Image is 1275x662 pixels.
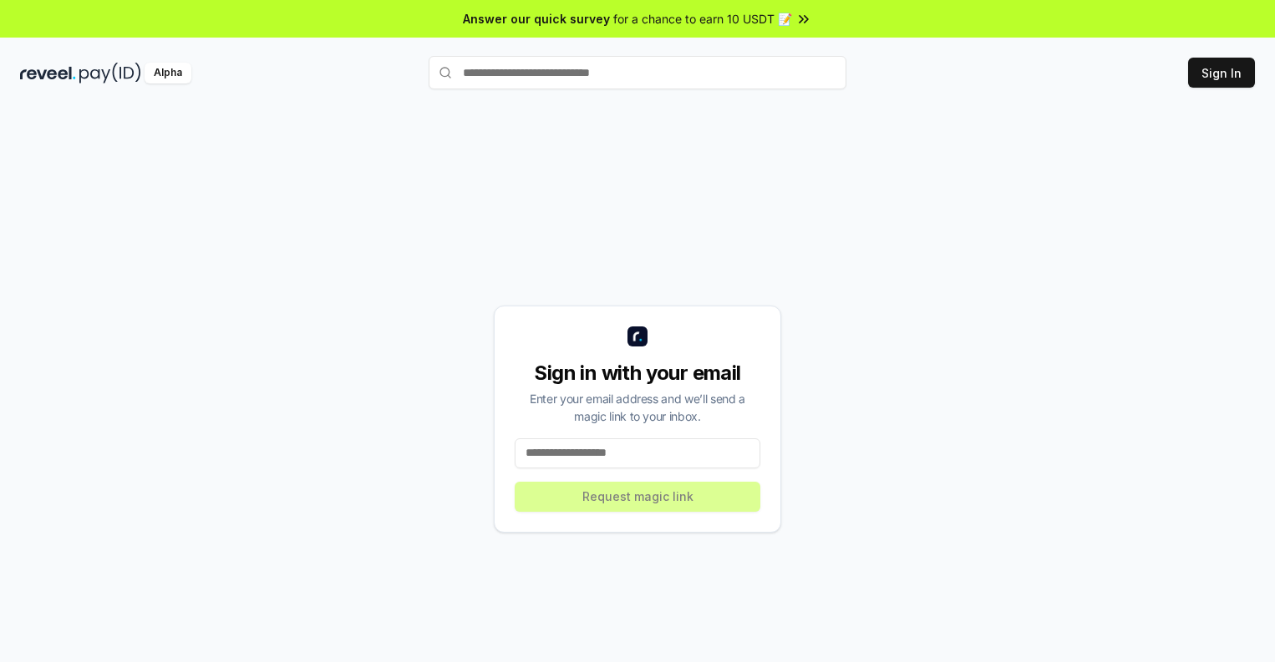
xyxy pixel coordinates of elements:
[613,10,792,28] span: for a chance to earn 10 USDT 📝
[627,326,648,346] img: logo_small
[1188,58,1255,88] button: Sign In
[463,10,610,28] span: Answer our quick survey
[145,63,191,83] div: Alpha
[515,360,760,387] div: Sign in with your email
[20,63,76,83] img: reveel_dark
[515,390,760,425] div: Enter your email address and we’ll send a magic link to your inbox.
[79,63,141,83] img: pay_id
